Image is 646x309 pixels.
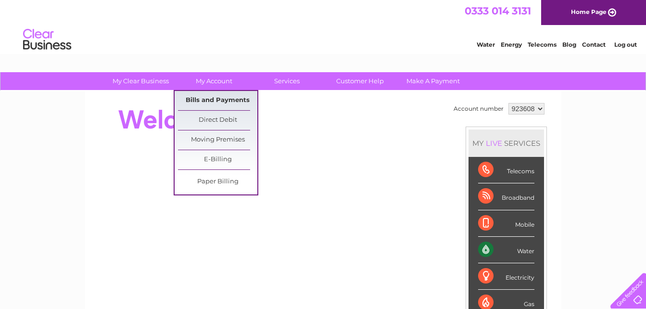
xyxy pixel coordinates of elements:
[178,91,257,110] a: Bills and Payments
[484,139,504,148] div: LIVE
[451,101,506,117] td: Account number
[101,72,180,90] a: My Clear Business
[478,210,534,237] div: Mobile
[614,41,637,48] a: Log out
[562,41,576,48] a: Blog
[178,130,257,150] a: Moving Premises
[178,111,257,130] a: Direct Debit
[393,72,473,90] a: Make A Payment
[582,41,606,48] a: Contact
[528,41,557,48] a: Telecoms
[178,150,257,169] a: E-Billing
[96,5,551,47] div: Clear Business is a trading name of Verastar Limited (registered in [GEOGRAPHIC_DATA] No. 3667643...
[320,72,400,90] a: Customer Help
[478,237,534,263] div: Water
[469,129,544,157] div: MY SERVICES
[178,172,257,192] a: Paper Billing
[477,41,495,48] a: Water
[478,157,534,183] div: Telecoms
[501,41,522,48] a: Energy
[247,72,327,90] a: Services
[478,183,534,210] div: Broadband
[174,72,253,90] a: My Account
[478,263,534,290] div: Electricity
[23,25,72,54] img: logo.png
[465,5,531,17] a: 0333 014 3131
